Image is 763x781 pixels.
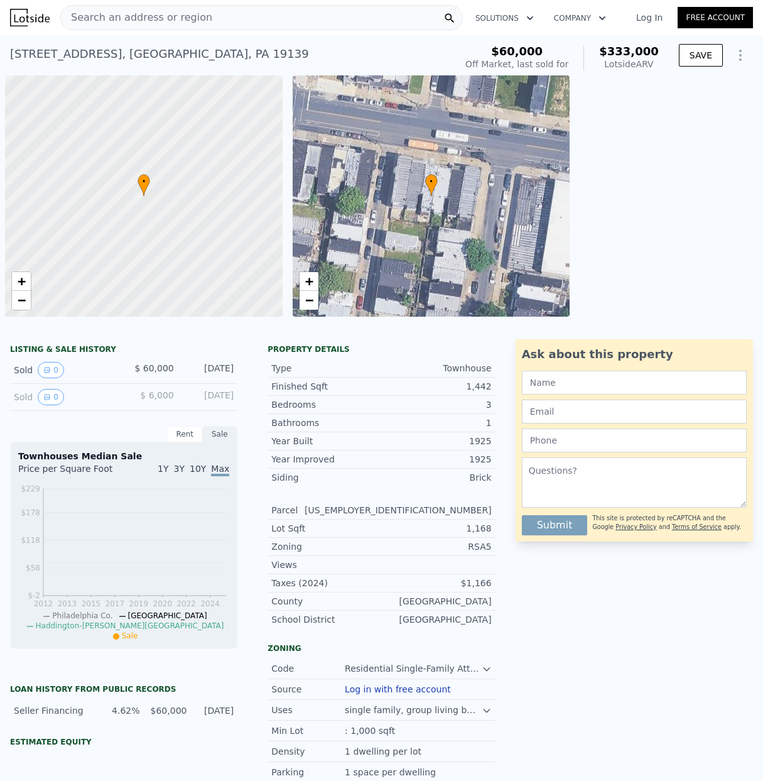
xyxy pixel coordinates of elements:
[140,390,173,400] span: $ 6,000
[621,11,678,24] a: Log In
[271,471,381,484] div: Siding
[271,683,345,696] div: Source
[522,346,747,363] div: Ask about this property
[18,292,26,308] span: −
[158,464,168,474] span: 1Y
[129,599,149,608] tspan: 2019
[345,766,438,778] div: 1 space per dwelling
[345,684,451,694] button: Log in with free account
[82,599,101,608] tspan: 2015
[522,400,747,423] input: Email
[100,704,140,717] div: 4.62%
[381,398,491,411] div: 3
[190,464,206,474] span: 10Y
[300,291,318,310] a: Zoom out
[271,417,381,429] div: Bathrooms
[18,273,26,289] span: +
[271,559,381,571] div: Views
[381,435,491,447] div: 1925
[58,599,77,608] tspan: 2013
[21,508,40,517] tspan: $178
[10,9,50,26] img: Lotside
[202,426,237,442] div: Sale
[34,599,53,608] tspan: 2012
[381,380,491,393] div: 1,442
[271,577,381,589] div: Taxes (2024)
[194,704,234,717] div: [DATE]
[271,398,381,411] div: Bedrooms
[18,462,124,483] div: Price per Square Foot
[14,389,114,405] div: Sold
[465,58,568,70] div: Off Market, last sold for
[345,724,398,737] div: : 1,000 sqft
[544,7,616,30] button: Company
[26,564,40,572] tspan: $58
[465,7,544,30] button: Solutions
[679,44,723,67] button: SAVE
[10,45,309,63] div: [STREET_ADDRESS] , [GEOGRAPHIC_DATA] , PA 19139
[300,272,318,291] a: Zoom in
[271,613,381,626] div: School District
[211,464,229,476] span: Max
[153,599,173,608] tspan: 2020
[345,662,482,675] div: Residential Single-Family Attached 5
[36,621,224,630] span: Haddington-[PERSON_NAME][GEOGRAPHIC_DATA]
[305,292,313,308] span: −
[271,435,381,447] div: Year Built
[381,595,491,608] div: [GEOGRAPHIC_DATA]
[345,745,424,758] div: 1 dwelling per lot
[728,43,753,68] button: Show Options
[174,464,185,474] span: 3Y
[305,504,492,516] div: [US_EMPLOYER_IDENTIFICATION_NUMBER]
[268,643,495,653] div: Zoning
[268,344,495,354] div: Property details
[148,704,187,717] div: $60,000
[381,522,491,535] div: 1,168
[12,272,31,291] a: Zoom in
[167,426,202,442] div: Rent
[200,599,220,608] tspan: 2024
[176,599,196,608] tspan: 2022
[615,523,656,530] a: Privacy Policy
[12,291,31,310] a: Zoom out
[271,766,345,778] div: Parking
[271,380,381,393] div: Finished Sqft
[38,362,64,378] button: View historical data
[21,536,40,545] tspan: $118
[381,613,491,626] div: [GEOGRAPHIC_DATA]
[271,662,345,675] div: Code
[138,176,150,187] span: •
[184,362,234,378] div: [DATE]
[134,363,173,373] span: $ 60,000
[271,595,381,608] div: County
[381,540,491,553] div: RSA5
[14,704,93,717] div: Seller Financing
[522,371,747,395] input: Name
[106,599,125,608] tspan: 2017
[10,344,237,357] div: LISTING & SALE HISTORY
[122,631,138,640] span: Sale
[305,273,313,289] span: +
[10,684,237,694] div: Loan history from public records
[381,453,491,466] div: 1925
[271,540,381,553] div: Zoning
[14,362,114,378] div: Sold
[491,45,543,58] span: $60,000
[21,484,40,493] tspan: $229
[672,523,722,530] a: Terms of Service
[599,45,659,58] span: $333,000
[678,7,753,28] a: Free Account
[271,504,305,516] div: Parcel
[184,389,234,405] div: [DATE]
[271,704,345,716] div: Uses
[271,362,381,374] div: Type
[128,611,207,620] span: [GEOGRAPHIC_DATA]
[522,515,588,535] button: Submit
[271,522,381,535] div: Lot Sqft
[271,745,345,758] div: Density
[381,362,491,374] div: Townhouse
[345,704,482,716] div: single family, group living by special exception, passive recreation, family child care, religiou...
[599,58,659,70] div: Lotside ARV
[271,724,345,737] div: Min Lot
[381,471,491,484] div: Brick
